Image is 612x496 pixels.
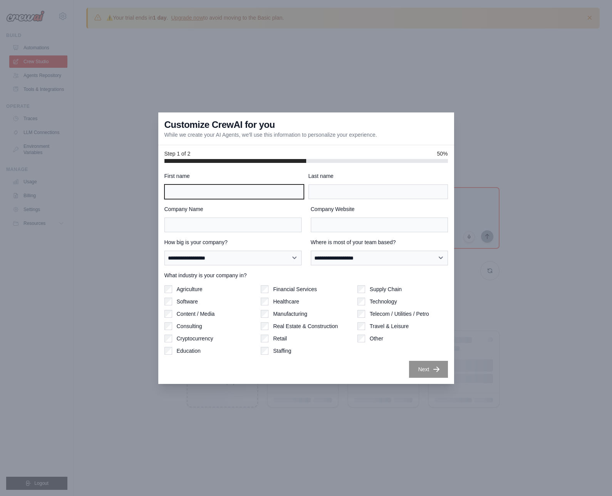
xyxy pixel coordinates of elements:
[164,119,275,131] h3: Customize CrewAI for you
[177,298,198,305] label: Software
[311,238,448,246] label: Where is most of your team based?
[273,298,299,305] label: Healthcare
[164,205,302,213] label: Company Name
[309,172,448,180] label: Last name
[164,271,448,279] label: What industry is your company in?
[177,322,202,330] label: Consulting
[370,322,409,330] label: Travel & Leisure
[273,347,291,355] label: Staffing
[177,347,201,355] label: Education
[273,335,287,342] label: Retail
[164,238,302,246] label: How big is your company?
[164,150,191,158] span: Step 1 of 2
[177,310,215,318] label: Content / Media
[273,310,307,318] label: Manufacturing
[273,322,338,330] label: Real Estate & Construction
[370,298,397,305] label: Technology
[273,285,317,293] label: Financial Services
[370,335,383,342] label: Other
[164,172,304,180] label: First name
[164,131,377,139] p: While we create your AI Agents, we'll use this information to personalize your experience.
[311,205,448,213] label: Company Website
[437,150,448,158] span: 50%
[370,285,402,293] label: Supply Chain
[177,285,203,293] label: Agriculture
[409,361,448,378] button: Next
[177,335,213,342] label: Cryptocurrency
[370,310,429,318] label: Telecom / Utilities / Petro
